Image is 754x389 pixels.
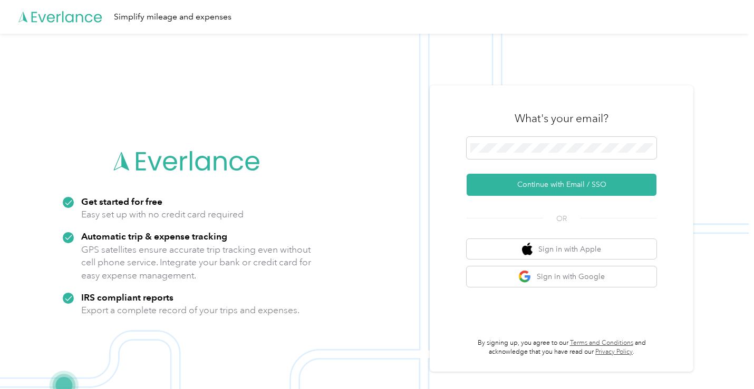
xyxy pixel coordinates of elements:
a: Privacy Policy [595,348,633,356]
strong: IRS compliant reports [81,292,173,303]
p: Easy set up with no credit card required [81,208,244,221]
p: GPS satellites ensure accurate trip tracking even without cell phone service. Integrate your bank... [81,243,312,282]
span: OR [543,213,580,224]
h3: What's your email? [515,111,608,126]
button: Continue with Email / SSO [467,174,656,196]
button: apple logoSign in with Apple [467,239,656,260]
p: By signing up, you agree to our and acknowledge that you have read our . [467,338,656,357]
a: Terms and Conditions [570,339,633,347]
p: Export a complete record of your trips and expenses. [81,304,299,317]
div: Simplify mileage and expenses [114,11,231,24]
img: apple logo [522,243,533,256]
strong: Automatic trip & expense tracking [81,231,227,242]
iframe: Everlance-gr Chat Button Frame [695,330,754,389]
img: google logo [518,270,531,283]
strong: Get started for free [81,196,162,207]
button: google logoSign in with Google [467,266,656,287]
